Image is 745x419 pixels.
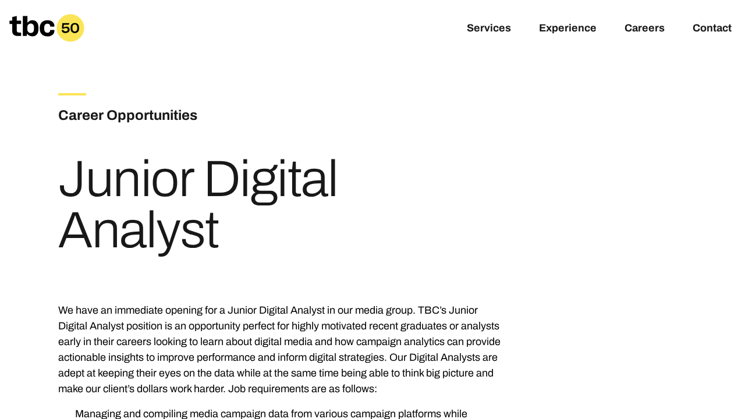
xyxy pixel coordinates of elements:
[58,154,505,256] h1: Junior Digital Analyst
[539,22,597,36] a: Experience
[58,303,505,397] p: We have an immediate opening for a Junior Digital Analyst in our media group. TBC’s Junior Digita...
[467,22,511,36] a: Services
[625,22,665,36] a: Careers
[693,22,732,36] a: Contact
[9,14,84,42] a: Homepage
[58,105,338,126] h3: Career Opportunities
